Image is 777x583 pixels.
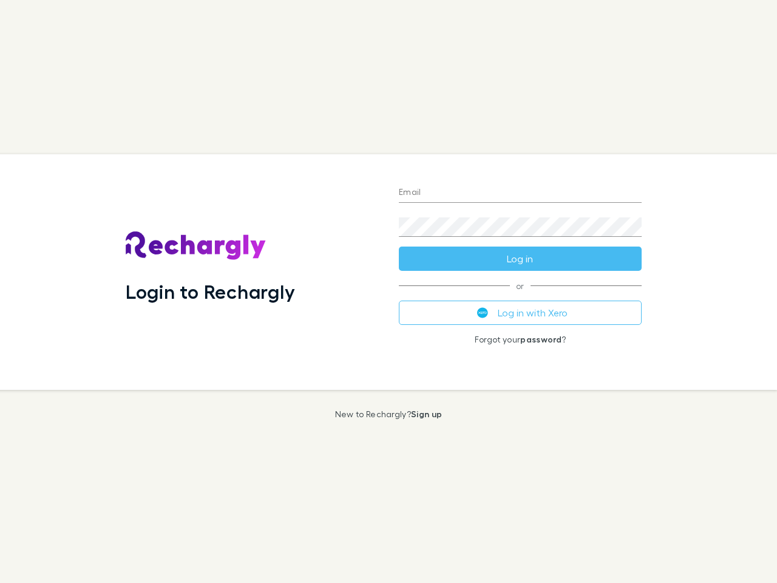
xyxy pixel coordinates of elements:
button: Log in [399,247,642,271]
span: or [399,285,642,286]
p: New to Rechargly? [335,409,443,419]
p: Forgot your ? [399,335,642,344]
h1: Login to Rechargly [126,280,295,303]
img: Xero's logo [477,307,488,318]
button: Log in with Xero [399,301,642,325]
a: Sign up [411,409,442,419]
a: password [520,334,562,344]
img: Rechargly's Logo [126,231,266,261]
